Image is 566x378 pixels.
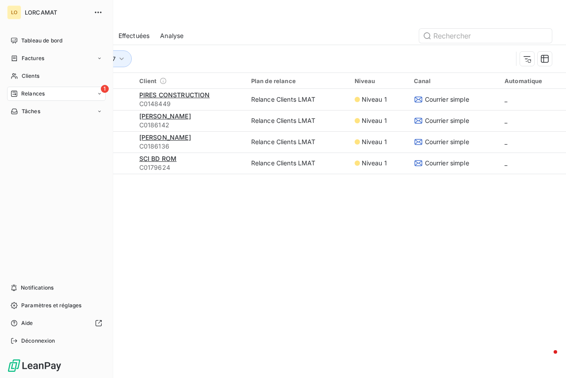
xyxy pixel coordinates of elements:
[139,142,241,151] span: C0186136
[246,110,349,131] td: Relance Clients LMAT
[160,31,184,40] span: Analyse
[246,131,349,153] td: Relance Clients LMAT
[505,77,561,84] div: Automatique
[139,155,177,162] span: SCI BD ROM
[505,117,507,124] span: _
[536,348,557,369] iframe: Intercom live chat
[362,159,387,168] span: Niveau 1
[505,159,507,167] span: _
[22,72,39,80] span: Clients
[139,77,157,84] span: Client
[362,137,387,146] span: Niveau 1
[419,29,552,43] input: Rechercher
[25,9,88,16] span: LORCAMAT
[22,107,40,115] span: Tâches
[101,85,109,93] span: 1
[505,138,507,145] span: _
[425,159,469,168] span: Courrier simple
[119,31,150,40] span: Effectuées
[139,163,241,172] span: C0179624
[21,337,55,345] span: Déconnexion
[21,37,62,45] span: Tableau de bord
[246,153,349,174] td: Relance Clients LMAT
[414,77,494,84] div: Canal
[425,95,469,104] span: Courrier simple
[22,54,44,62] span: Factures
[505,95,507,103] span: _
[362,95,387,104] span: Niveau 1
[425,116,469,125] span: Courrier simple
[21,302,81,309] span: Paramètres et réglages
[139,134,191,141] span: [PERSON_NAME]
[7,359,62,373] img: Logo LeanPay
[139,91,210,99] span: PIRES CONSTRUCTION
[355,77,403,84] div: Niveau
[7,5,21,19] div: LO
[251,77,344,84] div: Plan de relance
[139,99,241,108] span: C0148449
[362,116,387,125] span: Niveau 1
[139,112,191,120] span: [PERSON_NAME]
[246,89,349,110] td: Relance Clients LMAT
[425,137,469,146] span: Courrier simple
[7,316,106,330] a: Aide
[139,121,241,130] span: C0186142
[21,319,33,327] span: Aide
[21,90,45,98] span: Relances
[21,284,54,292] span: Notifications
